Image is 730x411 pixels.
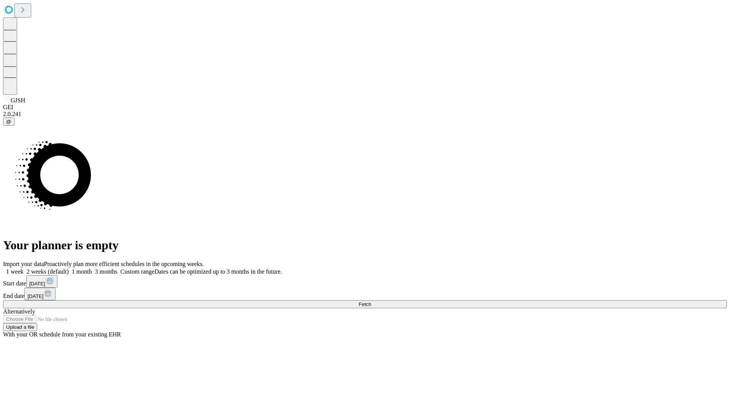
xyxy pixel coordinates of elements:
span: [DATE] [27,293,43,299]
div: GEI [3,104,727,111]
button: @ [3,118,14,126]
span: Proactively plan more efficient schedules in the upcoming weeks. [44,261,204,267]
button: Upload a file [3,323,37,331]
span: Alternatively [3,308,35,315]
div: 2.0.241 [3,111,727,118]
button: [DATE] [24,288,56,300]
button: Fetch [3,300,727,308]
span: Fetch [359,301,371,307]
div: End date [3,288,727,300]
h1: Your planner is empty [3,238,727,252]
span: With your OR schedule from your existing EHR [3,331,121,338]
span: 3 months [95,268,117,275]
span: GJSH [11,97,25,104]
button: [DATE] [26,275,57,288]
div: Start date [3,275,727,288]
span: Dates can be optimized up to 3 months in the future. [154,268,282,275]
span: Custom range [121,268,154,275]
span: 1 week [6,268,24,275]
span: [DATE] [29,281,45,287]
span: 2 weeks (default) [27,268,69,275]
span: @ [6,119,11,124]
span: Import your data [3,261,44,267]
span: 1 month [72,268,92,275]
